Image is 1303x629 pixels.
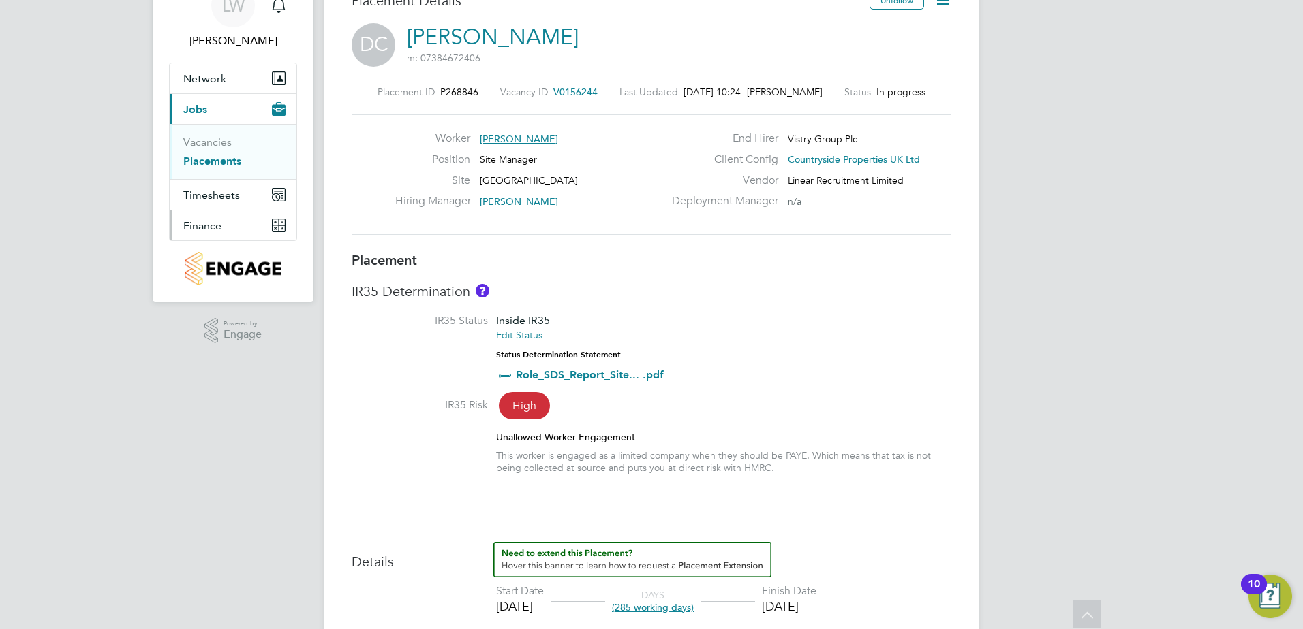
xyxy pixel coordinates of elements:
button: Jobs [170,94,296,124]
a: [PERSON_NAME] [407,24,579,50]
label: Status [844,86,871,98]
label: Deployment Manager [664,194,778,208]
label: Position [395,152,470,167]
span: [GEOGRAPHIC_DATA] [480,174,578,187]
span: Network [183,72,226,85]
label: Client Config [664,152,778,167]
span: Louise Whitfield [169,33,297,49]
span: [DATE] 10:24 - [684,86,747,98]
span: P268846 [440,86,478,98]
span: Linear Recruitment Limited [788,174,904,187]
span: Inside IR35 [496,314,550,327]
label: Last Updated [619,86,678,98]
span: Vistry Group Plc [788,133,857,145]
label: Site [395,174,470,188]
span: Finance [183,219,221,232]
span: Countryside Properties UK Ltd [788,153,920,165]
h3: Details [352,542,951,570]
a: Placements [183,155,241,167]
label: Vendor [664,174,778,188]
span: V0156244 [553,86,598,98]
div: [DATE] [762,598,816,614]
button: About IR35 [476,284,489,297]
div: This worker is engaged as a limited company when they should be PAYE. Which means that tax is not... [496,449,951,474]
label: Worker [395,131,470,146]
label: End Hirer [664,131,778,146]
span: m: 07384672406 [407,52,480,64]
div: DAYS [605,589,701,613]
label: Placement ID [378,86,435,98]
label: Hiring Manager [395,194,470,208]
span: High [499,392,550,419]
span: [PERSON_NAME] [480,195,558,208]
span: (285 working days) [612,601,694,613]
a: Vacancies [183,135,232,148]
a: Powered byEngage [204,318,262,344]
span: In progress [876,86,925,98]
div: Start Date [496,584,544,598]
h3: IR35 Determination [352,283,951,300]
b: Placement [352,252,417,268]
button: Timesheets [170,180,296,210]
div: Unallowed Worker Engagement [496,431,951,443]
span: Site Manager [480,153,537,165]
button: Finance [170,210,296,240]
img: countryside-properties-logo-retina.png [185,252,281,285]
div: Jobs [170,124,296,179]
span: [PERSON_NAME] [480,133,558,145]
label: Vacancy ID [500,86,548,98]
span: [PERSON_NAME] [747,86,823,98]
span: DC [352,23,395,67]
span: Jobs [183,103,207,116]
button: Open Resource Center, 10 new notifications [1248,575,1292,618]
label: IR35 Risk [352,398,488,413]
span: n/a [788,195,801,208]
strong: Status Determination Statement [496,350,621,359]
button: Network [170,63,296,93]
div: [DATE] [496,598,544,614]
div: 10 [1248,584,1260,602]
label: IR35 Status [352,314,488,328]
a: Role_SDS_Report_Site... .pdf [516,368,664,381]
div: Finish Date [762,584,816,598]
a: Edit Status [496,329,542,341]
span: Engage [224,329,262,340]
button: How to extend a Placement? [493,542,771,577]
a: Go to home page [169,252,297,285]
span: Timesheets [183,189,240,201]
span: Powered by [224,318,262,329]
